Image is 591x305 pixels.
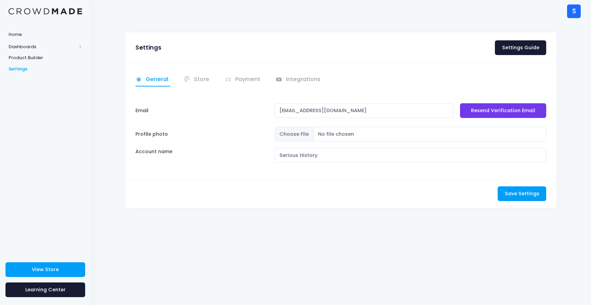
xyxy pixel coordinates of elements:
[225,73,263,87] a: Payment
[275,103,454,118] input: Email
[5,262,85,277] a: View Store
[9,43,76,50] span: Dashboards
[567,4,581,18] div: S
[9,54,82,61] span: Product Builder
[495,40,546,55] a: Settings Guide
[9,31,82,38] span: Home
[132,127,271,142] label: Profile photo
[135,73,171,87] a: General
[25,286,66,293] span: Learning Center
[9,66,82,72] span: Settings
[460,103,546,118] a: Resend Verification Email
[9,8,82,15] img: Logo
[5,282,85,297] a: Learning Center
[184,73,212,87] a: Store
[498,186,546,201] button: Save Settings
[276,73,323,87] a: Integrations
[505,190,539,197] span: Save Settings
[135,148,172,155] label: Account name
[135,103,148,118] label: Email
[32,266,59,273] span: View Store
[135,44,161,51] h3: Settings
